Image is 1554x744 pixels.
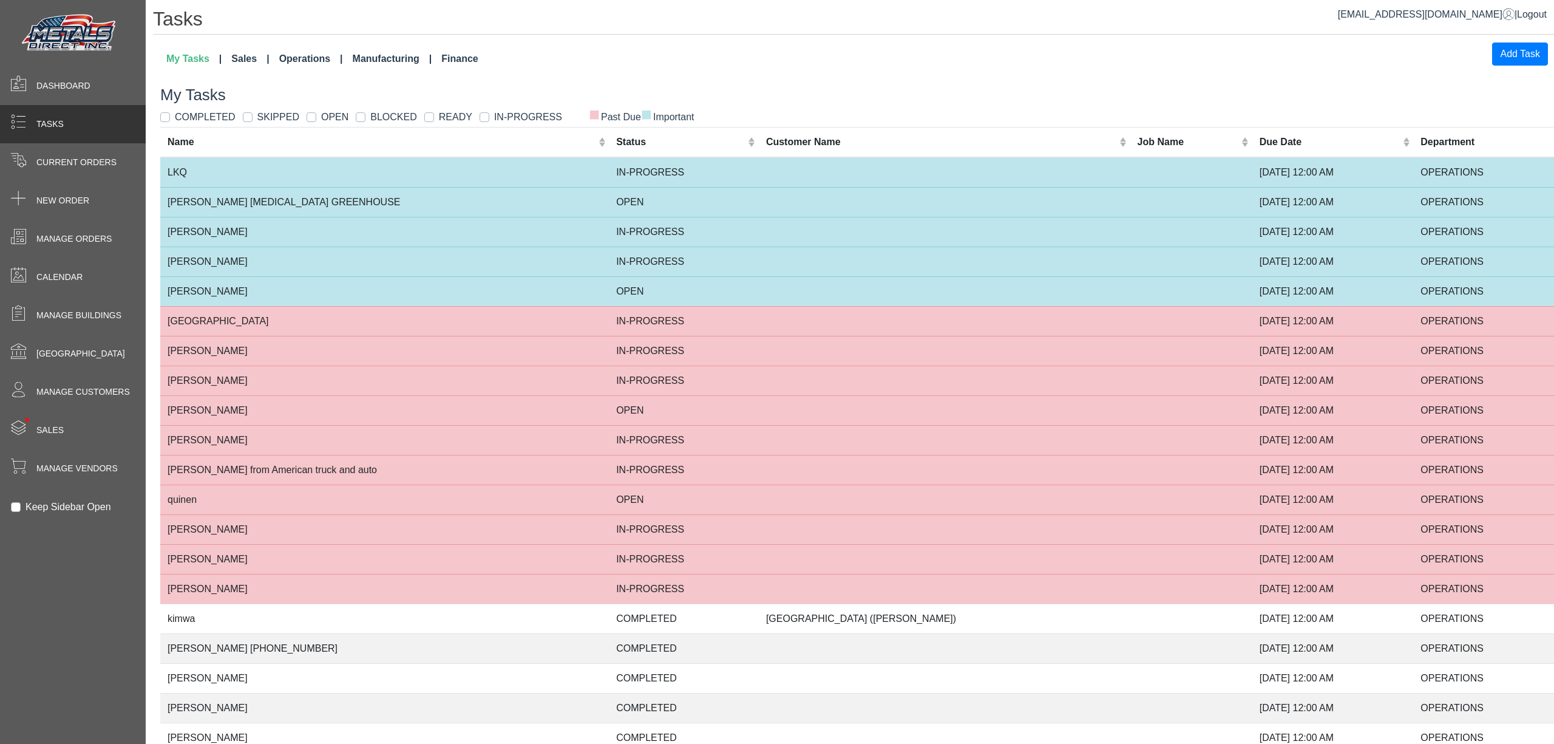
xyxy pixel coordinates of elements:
[25,500,111,514] label: Keep Sidebar Open
[1413,514,1554,544] td: OPERATIONS
[1413,455,1554,485] td: OPERATIONS
[1413,336,1554,366] td: OPERATIONS
[1252,425,1414,455] td: [DATE] 12:00 AM
[36,386,130,398] span: Manage Customers
[160,276,609,306] td: [PERSON_NAME]
[36,156,117,169] span: Current Orders
[609,693,759,723] td: COMPLETED
[616,135,745,149] div: Status
[160,395,609,425] td: [PERSON_NAME]
[609,276,759,306] td: OPEN
[226,47,274,71] a: Sales
[1252,544,1414,574] td: [DATE] 12:00 AM
[1252,485,1414,514] td: [DATE] 12:00 AM
[1413,276,1554,306] td: OPERATIONS
[370,110,416,125] label: BLOCKED
[1413,574,1554,604] td: OPERATIONS
[1338,9,1515,19] a: [EMAIL_ADDRESS][DOMAIN_NAME]
[609,514,759,544] td: IN-PROGRESS
[1252,395,1414,425] td: [DATE] 12:00 AM
[175,110,236,125] label: COMPLETED
[1413,306,1554,336] td: OPERATIONS
[1413,604,1554,633] td: OPERATIONS
[161,47,226,71] a: My Tasks
[1252,574,1414,604] td: [DATE] 12:00 AM
[1252,366,1414,395] td: [DATE] 12:00 AM
[160,425,609,455] td: [PERSON_NAME]
[160,574,609,604] td: [PERSON_NAME]
[609,247,759,276] td: IN-PROGRESS
[1252,187,1414,217] td: [DATE] 12:00 AM
[1252,604,1414,633] td: [DATE] 12:00 AM
[609,663,759,693] td: COMPLETED
[1413,693,1554,723] td: OPERATIONS
[1252,247,1414,276] td: [DATE] 12:00 AM
[36,118,64,131] span: Tasks
[160,544,609,574] td: [PERSON_NAME]
[36,424,64,437] span: Sales
[1413,663,1554,693] td: OPERATIONS
[321,110,348,125] label: OPEN
[1413,187,1554,217] td: OPERATIONS
[160,663,609,693] td: [PERSON_NAME]
[1413,633,1554,663] td: OPERATIONS
[609,604,759,633] td: COMPLETED
[609,574,759,604] td: IN-PROGRESS
[439,110,472,125] label: READY
[609,395,759,425] td: OPEN
[609,306,759,336] td: IN-PROGRESS
[1252,157,1414,188] td: [DATE] 12:00 AM
[766,135,1116,149] div: Customer Name
[160,157,609,188] td: LKQ
[18,11,121,56] img: Metals Direct Inc Logo
[609,187,759,217] td: OPEN
[36,347,125,360] span: [GEOGRAPHIC_DATA]
[1252,663,1414,693] td: [DATE] 12:00 AM
[1413,425,1554,455] td: OPERATIONS
[1138,135,1239,149] div: Job Name
[1492,43,1548,66] button: Add Task
[1252,217,1414,247] td: [DATE] 12:00 AM
[160,217,609,247] td: [PERSON_NAME]
[1252,336,1414,366] td: [DATE] 12:00 AM
[1252,633,1414,663] td: [DATE] 12:00 AM
[494,110,562,125] label: IN-PROGRESS
[609,544,759,574] td: IN-PROGRESS
[1413,395,1554,425] td: OPERATIONS
[36,80,90,92] span: Dashboard
[160,633,609,663] td: [PERSON_NAME] [PHONE_NUMBER]
[1413,247,1554,276] td: OPERATIONS
[641,112,694,122] span: Important
[160,514,609,544] td: [PERSON_NAME]
[609,485,759,514] td: OPEN
[36,309,121,322] span: Manage Buildings
[1252,306,1414,336] td: [DATE] 12:00 AM
[160,604,609,633] td: kimwa
[609,455,759,485] td: IN-PROGRESS
[609,425,759,455] td: IN-PROGRESS
[609,336,759,366] td: IN-PROGRESS
[1338,7,1547,22] div: |
[759,604,1130,633] td: [GEOGRAPHIC_DATA] ([PERSON_NAME])
[257,110,299,125] label: SKIPPED
[160,187,609,217] td: [PERSON_NAME] [MEDICAL_DATA] GREENHOUSE
[1413,544,1554,574] td: OPERATIONS
[589,112,641,122] span: Past Due
[1420,135,1547,149] div: Department
[1413,217,1554,247] td: OPERATIONS
[168,135,595,149] div: Name
[1252,276,1414,306] td: [DATE] 12:00 AM
[1517,9,1547,19] span: Logout
[1260,135,1400,149] div: Due Date
[160,485,609,514] td: quinen
[160,86,1554,104] h3: My Tasks
[36,233,112,245] span: Manage Orders
[1413,366,1554,395] td: OPERATIONS
[160,336,609,366] td: [PERSON_NAME]
[274,47,348,71] a: Operations
[1413,157,1554,188] td: OPERATIONS
[609,157,759,188] td: IN-PROGRESS
[1252,455,1414,485] td: [DATE] 12:00 AM
[36,462,118,475] span: Manage Vendors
